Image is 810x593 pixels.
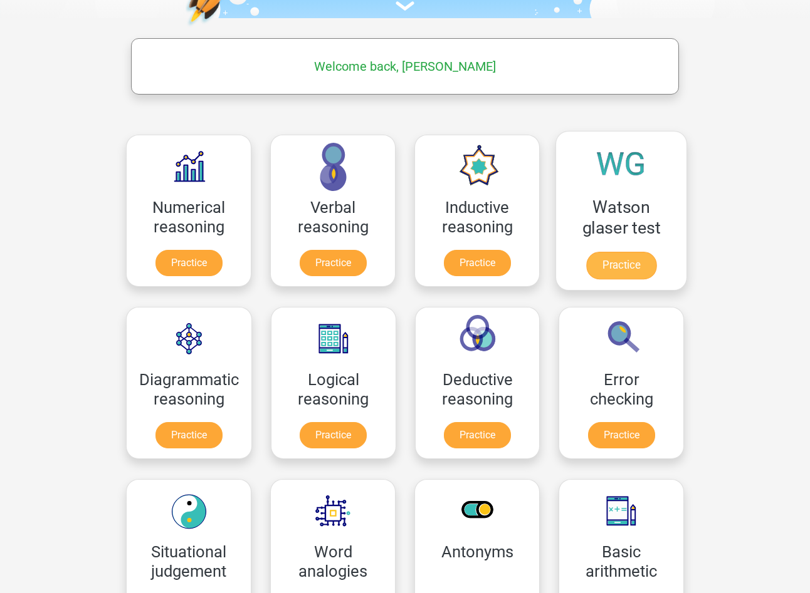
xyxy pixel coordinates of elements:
a: Practice [300,250,367,276]
a: Practice [444,250,511,276]
a: Practice [300,422,367,448]
h5: Welcome back, [PERSON_NAME] [137,59,673,74]
a: Practice [155,250,223,276]
a: Practice [588,422,655,448]
a: Practice [586,252,656,279]
img: assessment [396,1,414,11]
a: Practice [155,422,223,448]
a: Practice [444,422,511,448]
